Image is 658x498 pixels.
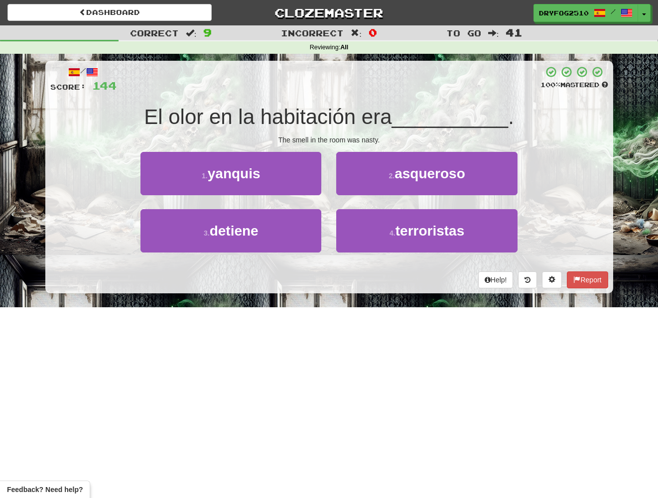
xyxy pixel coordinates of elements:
[144,105,392,128] span: El olor en la habitación era
[140,152,321,195] button: 1.yanquis
[389,172,395,180] small: 2 .
[611,8,616,15] span: /
[506,26,523,38] span: 41
[204,229,210,237] small: 3 .
[539,8,589,17] span: DryFog2510
[208,166,261,181] span: yanquis
[336,152,517,195] button: 2.asqueroso
[395,223,465,239] span: terroristas
[508,105,514,128] span: .
[7,485,83,495] span: Open feedback widget
[140,209,321,252] button: 3.detiene
[446,28,481,38] span: To go
[281,28,344,38] span: Incorrect
[567,271,608,288] button: Report
[369,26,377,38] span: 0
[392,105,509,128] span: __________
[533,4,638,22] a: DryFog2510 /
[50,135,608,145] div: The smell in the room was nasty.
[540,81,608,90] div: Mastered
[210,223,259,239] span: detiene
[227,4,431,21] a: Clozemaster
[351,29,362,37] span: :
[186,29,197,37] span: :
[478,271,514,288] button: Help!
[340,44,348,51] strong: All
[395,166,465,181] span: asqueroso
[203,26,212,38] span: 9
[390,229,395,237] small: 4 .
[518,271,537,288] button: Round history (alt+y)
[540,81,560,89] span: 100 %
[130,28,179,38] span: Correct
[336,209,517,252] button: 4.terroristas
[7,4,212,21] a: Dashboard
[488,29,499,37] span: :
[50,66,117,78] div: /
[50,83,86,91] span: Score:
[92,79,117,92] span: 144
[202,172,208,180] small: 1 .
